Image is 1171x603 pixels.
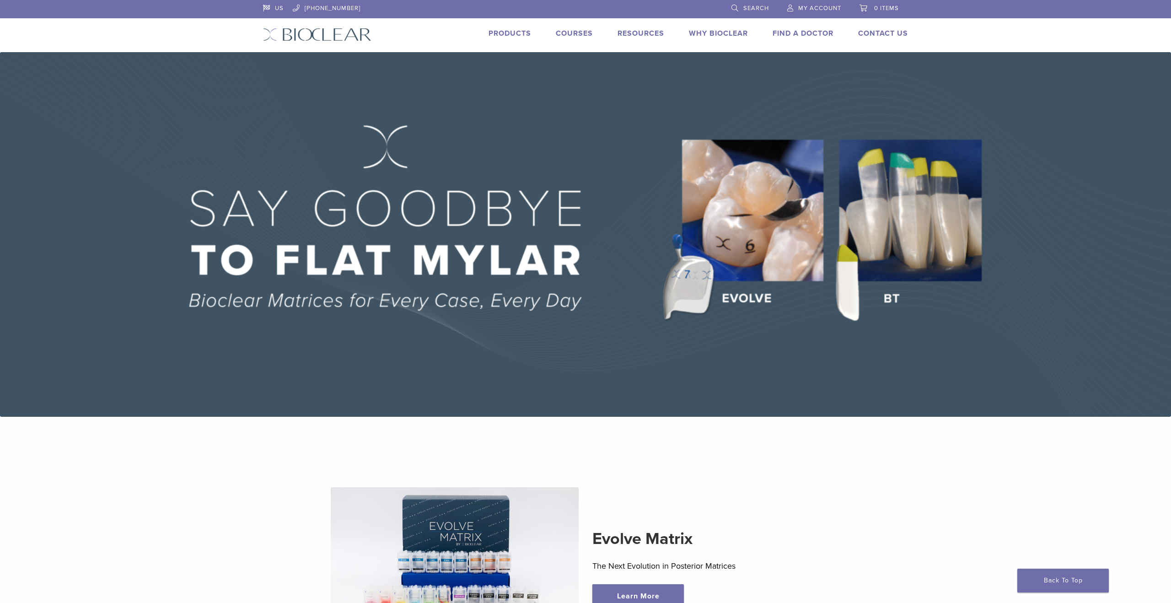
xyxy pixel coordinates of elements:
[858,29,908,38] a: Contact Us
[263,28,371,41] img: Bioclear
[592,528,841,550] h2: Evolve Matrix
[489,29,531,38] a: Products
[1017,569,1109,592] a: Back To Top
[556,29,593,38] a: Courses
[689,29,748,38] a: Why Bioclear
[743,5,769,12] span: Search
[798,5,841,12] span: My Account
[592,559,841,573] p: The Next Evolution in Posterior Matrices
[618,29,664,38] a: Resources
[773,29,833,38] a: Find A Doctor
[874,5,899,12] span: 0 items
